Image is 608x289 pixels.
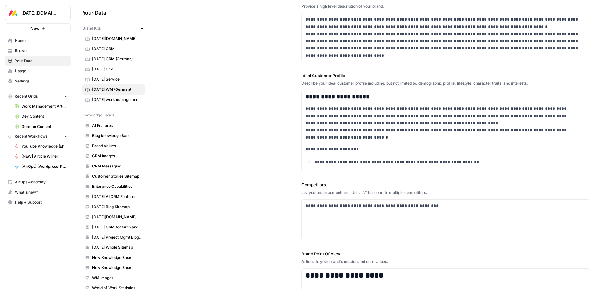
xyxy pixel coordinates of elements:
span: German Content [22,124,68,129]
span: Brand Kits [82,25,101,31]
span: Help + Support [15,200,68,205]
a: YouTube Knowledge (Ehud) [12,141,71,151]
span: [AirOps] [Wordpress] Publish Cornerstone Post [22,164,68,169]
a: [DATE][DOMAIN_NAME] AI offering [82,212,145,222]
span: [DATE] Blog Sitemap [92,204,142,210]
div: Describe your ideal customer profile including, but not limited to, demographic profile, lifestyl... [301,81,590,86]
a: Your Data [5,56,71,66]
span: [DATE][DOMAIN_NAME] [92,36,142,42]
span: [DATE] Whole Sitemap [92,245,142,250]
a: [DATE][DOMAIN_NAME] [82,34,145,44]
span: [DATE] Dev [92,66,142,72]
span: Blog knowledge Base [92,133,142,139]
span: [DATE] work management [92,97,142,102]
a: [DATE] CRM features and use cases [82,222,145,232]
a: Customer Stories Sitemap [82,171,145,181]
span: [DATE] Project Mgmt Blog Sitemap [92,234,142,240]
button: What's new? [5,187,71,197]
button: Workspace: Monday.com [5,5,71,21]
span: Settings [15,78,68,84]
a: AirOps Academy [5,177,71,187]
span: Your Data [15,58,68,64]
span: Dev Content [22,114,68,119]
a: [DATE] Dev [82,64,145,74]
a: CRM Messaging [82,161,145,171]
a: [DATE] Whole Sitemap [82,242,145,253]
a: New Knowledge Base [82,263,145,273]
span: Brand Values [92,143,142,149]
label: Competitors [301,181,590,188]
div: Articulate your brand's mission and core values. [301,259,590,265]
a: Home [5,36,71,46]
a: [DATE] Service [82,74,145,84]
a: German Content [12,122,71,132]
span: Browse [15,48,68,54]
a: Enterprise Capabilities [82,181,145,192]
button: Recent Grids [5,92,71,101]
span: [DATE] CRM [92,46,142,52]
a: Browse [5,46,71,56]
a: Settings [5,76,71,86]
span: [NEW] Article Writer [22,154,68,159]
span: Customer Stories Sitemap [92,174,142,179]
span: [DATE] CRM (German) [92,56,142,62]
a: [DATE] AI CRM Features [82,192,145,202]
span: Enterprise Capabilities [92,184,142,189]
a: [DATE] Blog Sitemap [82,202,145,212]
span: Recent Grids [15,94,38,99]
span: Work Management Article Grid [22,103,68,109]
button: New [5,23,71,33]
span: WM Images [92,275,142,281]
span: YouTube Knowledge (Ehud) [22,143,68,149]
span: Usage [15,68,68,74]
span: New Knowledge Base [92,265,142,271]
a: CRM Images [82,151,145,161]
a: [NEW] Article Writer [12,151,71,161]
a: Work Management Article Grid [12,101,71,111]
span: Your Data [82,9,138,16]
a: [DATE] CRM (German) [82,54,145,64]
span: [DATE] WM (German) [92,87,142,92]
span: [DATE][DOMAIN_NAME] [21,10,60,16]
span: AI Features [92,123,142,128]
span: [DATE] CRM features and use cases [92,224,142,230]
span: CRM Images [92,153,142,159]
a: Usage [5,66,71,76]
span: CRM Messaging [92,163,142,169]
span: [DATE] AI CRM Features [92,194,142,200]
div: List your main competitors. Use a "," to separate multiple competitors. [301,190,590,195]
a: [DATE] WM (German) [82,84,145,95]
button: Help + Support [5,197,71,207]
label: Ideal Customer Profile [301,72,590,79]
span: New [30,25,40,31]
a: Dev Content [12,111,71,122]
label: Brand Point Of View [301,251,590,257]
span: New Knowledge Base [92,255,142,260]
a: [AirOps] [Wordpress] Publish Cornerstone Post [12,161,71,172]
a: Blog knowledge Base [82,131,145,141]
span: Recent Workflows [15,134,47,139]
a: [DATE] CRM [82,44,145,54]
span: Home [15,38,68,43]
a: WM Images [82,273,145,283]
a: New Knowledge Base [82,253,145,263]
button: Recent Workflows [5,132,71,141]
a: Brand Values [82,141,145,151]
span: [DATE] Service [92,76,142,82]
a: AI Features [82,121,145,131]
a: [DATE] work management [82,95,145,105]
div: What's new? [5,187,70,197]
a: [DATE] Project Mgmt Blog Sitemap [82,232,145,242]
span: Knowledge Bases [82,112,114,118]
span: AirOps Academy [15,179,68,185]
span: [DATE][DOMAIN_NAME] AI offering [92,214,142,220]
img: Monday.com Logo [7,7,19,19]
div: Provide a high level description of your brand. [301,3,590,9]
